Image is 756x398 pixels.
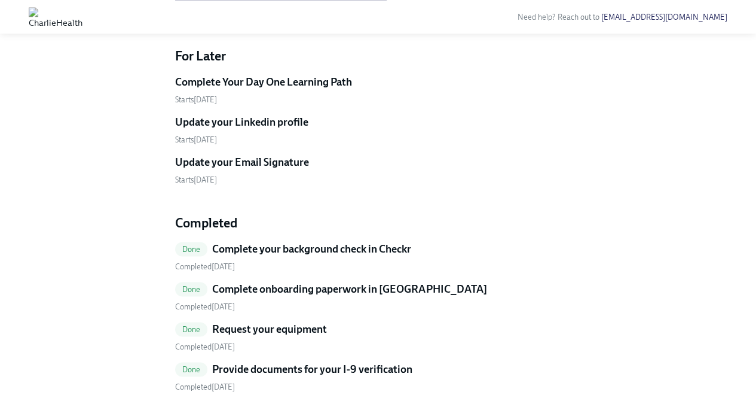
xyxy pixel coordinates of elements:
[175,322,581,353] a: DoneRequest your equipment Completed[DATE]
[175,95,217,104] span: Monday, September 22nd 2025, 10:00 am
[212,282,486,296] h5: Complete onboarding paperwork in [GEOGRAPHIC_DATA]
[175,115,581,145] a: Update your Linkedin profileStarts[DATE]
[175,47,581,65] h4: For Later
[175,155,309,169] h5: Update your Email Signature
[212,362,412,376] h5: Provide documents for your I-9 verification
[175,362,581,393] a: DoneProvide documents for your I-9 verification Completed[DATE]
[175,282,581,312] a: DoneComplete onboarding paperwork in [GEOGRAPHIC_DATA] Completed[DATE]
[175,302,235,311] span: Thursday, September 4th 2025, 2:11 pm
[175,285,208,294] span: Done
[212,322,327,336] h5: Request your equipment
[175,365,208,374] span: Done
[175,115,308,129] h5: Update your Linkedin profile
[175,245,208,254] span: Done
[175,262,235,271] span: Wednesday, August 27th 2025, 5:08 pm
[175,214,581,232] h4: Completed
[212,242,411,256] h5: Complete your background check in Checkr
[175,382,235,391] span: Friday, August 29th 2025, 12:59 pm
[175,75,352,89] h5: Complete Your Day One Learning Path
[601,13,727,22] a: [EMAIL_ADDRESS][DOMAIN_NAME]
[518,13,727,22] span: Need help? Reach out to
[29,7,82,26] img: CharlieHealth
[175,242,581,272] a: DoneComplete your background check in Checkr Completed[DATE]
[175,135,217,144] span: Monday, September 22nd 2025, 10:00 am
[175,155,581,186] a: Update your Email SignatureStarts[DATE]
[175,325,208,334] span: Done
[175,175,217,184] span: Monday, September 22nd 2025, 10:00 am
[175,75,581,105] a: Complete Your Day One Learning PathStarts[DATE]
[175,342,235,351] span: Wednesday, August 27th 2025, 2:04 pm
